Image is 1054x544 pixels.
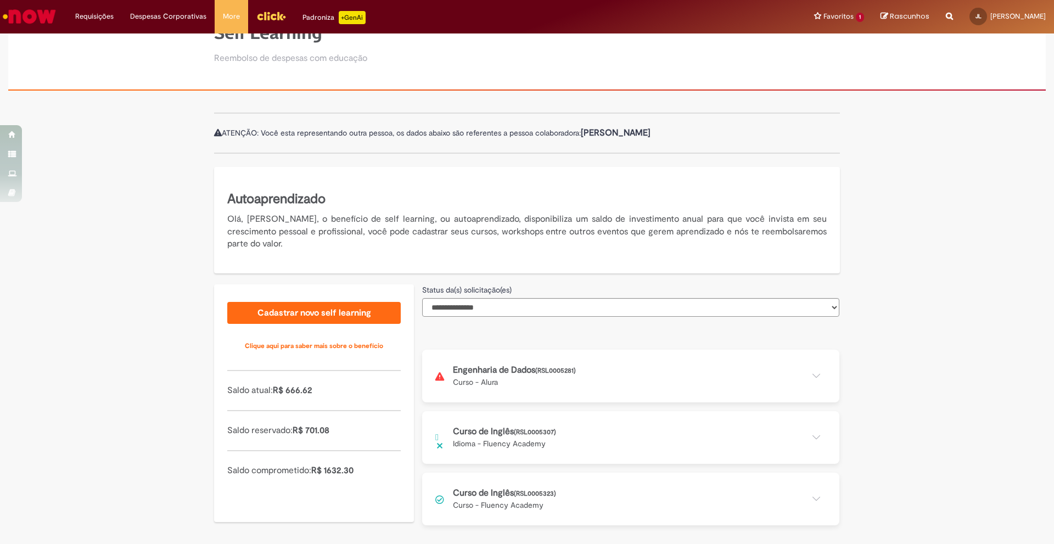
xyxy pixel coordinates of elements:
[227,302,401,324] a: Cadastrar novo self learning
[581,127,651,138] b: [PERSON_NAME]
[256,8,286,24] img: click_logo_yellow_360x200.png
[422,284,512,295] label: Status da(s) solicitação(es)
[975,13,982,20] span: JL
[339,11,366,24] p: +GenAi
[227,335,401,357] a: Clique aqui para saber mais sobre o benefício
[130,11,206,22] span: Despesas Corporativas
[227,464,401,477] p: Saldo comprometido:
[1,5,58,27] img: ServiceNow
[311,465,354,476] span: R$ 1632.30
[302,11,366,24] div: Padroniza
[881,12,929,22] a: Rascunhos
[856,13,864,22] span: 1
[227,424,401,437] p: Saldo reservado:
[75,11,114,22] span: Requisições
[890,11,929,21] span: Rascunhos
[214,54,367,64] h2: Reembolso de despesas com educação
[990,12,1046,21] span: [PERSON_NAME]
[214,24,367,43] h1: Self Learning
[223,11,240,22] span: More
[227,213,827,251] p: Olá, [PERSON_NAME], o benefício de self learning, ou autoaprendizado, disponibiliza um saldo de i...
[214,113,840,154] div: ATENÇÃO: Você esta representando outra pessoa, os dados abaixo são referentes a pessoa colaboradora:
[293,425,329,436] span: R$ 701.08
[227,384,401,397] p: Saldo atual:
[823,11,854,22] span: Favoritos
[227,190,827,209] h5: Autoaprendizado
[273,385,312,396] span: R$ 666.62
